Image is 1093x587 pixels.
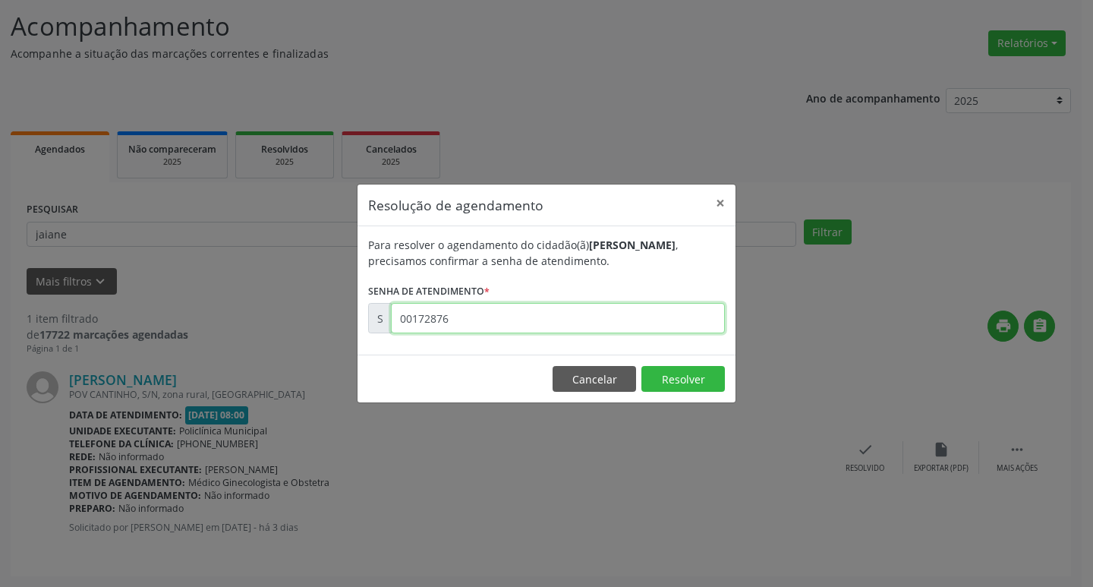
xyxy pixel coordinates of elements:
div: S [368,303,392,333]
button: Resolver [641,366,725,392]
b: [PERSON_NAME] [589,238,676,252]
button: Close [705,185,735,222]
h5: Resolução de agendamento [368,195,543,215]
button: Cancelar [553,366,636,392]
div: Para resolver o agendamento do cidadão(ã) , precisamos confirmar a senha de atendimento. [368,237,725,269]
label: Senha de atendimento [368,279,490,303]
